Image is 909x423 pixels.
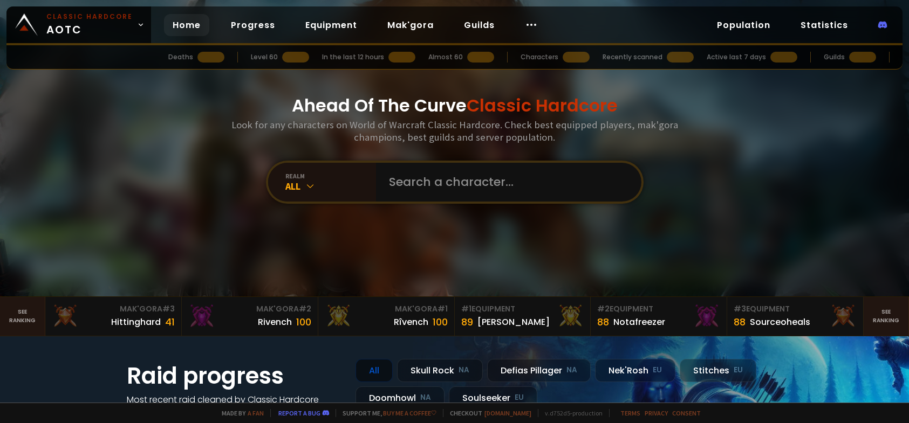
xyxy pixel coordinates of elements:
[168,52,193,62] div: Deaths
[215,409,264,417] span: Made by
[285,180,376,192] div: All
[420,392,431,403] small: NA
[727,297,864,336] a: #3Equipment88Sourceoheals
[613,315,665,329] div: Notafreezer
[484,409,531,417] a: [DOMAIN_NAME]
[566,365,577,376] small: NA
[188,303,311,315] div: Mak'Gora
[356,386,445,410] div: Doomhowl
[397,359,483,382] div: Skull Rock
[127,393,343,420] h4: Most recent raid cleaned by Classic Hardcore guilds
[461,303,584,315] div: Equipment
[603,52,662,62] div: Recently scanned
[538,409,603,417] span: v. d752d5 - production
[182,297,318,336] a: Mak'Gora#2Rivench100
[6,6,151,43] a: Classic HardcoreAOTC
[297,14,366,36] a: Equipment
[162,303,175,314] span: # 3
[620,409,640,417] a: Terms
[680,359,756,382] div: Stitches
[467,93,618,117] span: Classic Hardcore
[222,14,284,36] a: Progress
[46,12,133,38] span: AOTC
[864,297,909,336] a: Seeranking
[461,303,471,314] span: # 1
[285,172,376,180] div: realm
[515,392,524,403] small: EU
[443,409,531,417] span: Checkout
[591,297,727,336] a: #2Equipment88Notafreezer
[258,315,292,329] div: Rivench
[597,303,610,314] span: # 2
[318,297,455,336] a: Mak'Gora#1Rîvench100
[438,303,448,314] span: # 1
[824,52,845,62] div: Guilds
[165,315,175,329] div: 41
[477,315,550,329] div: [PERSON_NAME]
[296,315,311,329] div: 100
[428,52,463,62] div: Almost 60
[46,12,133,22] small: Classic Hardcore
[382,163,628,202] input: Search a character...
[127,359,343,393] h1: Raid progress
[750,315,810,329] div: Sourceoheals
[734,315,746,329] div: 88
[292,93,618,119] h1: Ahead Of The Curve
[248,409,264,417] a: a fan
[111,315,161,329] div: Hittinghard
[251,52,278,62] div: Level 60
[734,365,743,376] small: EU
[383,409,436,417] a: Buy me a coffee
[487,359,591,382] div: Defias Pillager
[227,119,682,143] h3: Look for any characters on World of Warcraft Classic Hardcore. Check best equipped players, mak'g...
[734,303,746,314] span: # 3
[672,409,701,417] a: Consent
[433,315,448,329] div: 100
[707,52,766,62] div: Active last 7 days
[164,14,209,36] a: Home
[394,315,428,329] div: Rîvench
[449,386,537,410] div: Soulseeker
[734,303,857,315] div: Equipment
[278,409,320,417] a: Report a bug
[708,14,779,36] a: Population
[45,297,182,336] a: Mak'Gora#3Hittinghard41
[645,409,668,417] a: Privacy
[455,14,503,36] a: Guilds
[336,409,436,417] span: Support me,
[459,365,469,376] small: NA
[379,14,442,36] a: Mak'gora
[595,359,675,382] div: Nek'Rosh
[52,303,175,315] div: Mak'Gora
[461,315,473,329] div: 89
[299,303,311,314] span: # 2
[792,14,857,36] a: Statistics
[597,303,720,315] div: Equipment
[653,365,662,376] small: EU
[597,315,609,329] div: 88
[521,52,558,62] div: Characters
[322,52,384,62] div: In the last 12 hours
[455,297,591,336] a: #1Equipment89[PERSON_NAME]
[356,359,393,382] div: All
[325,303,448,315] div: Mak'Gora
